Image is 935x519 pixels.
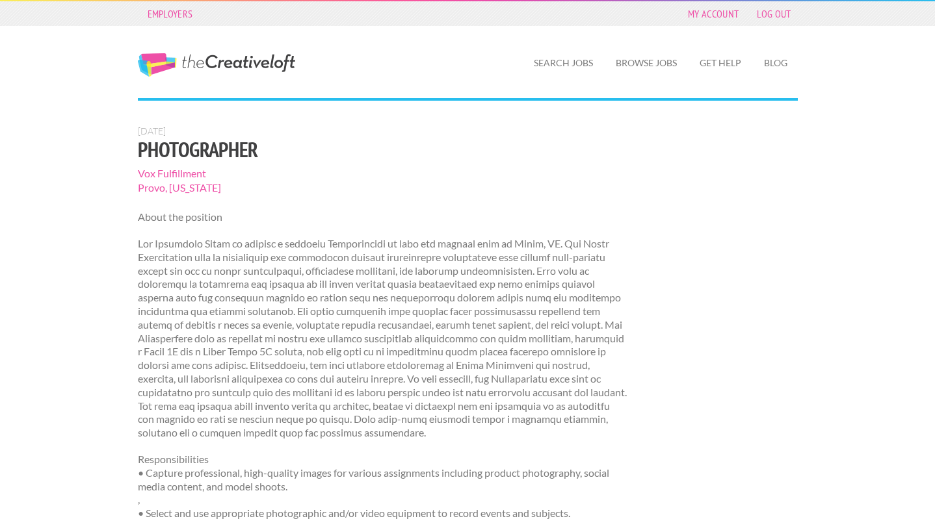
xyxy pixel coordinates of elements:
[138,210,627,224] p: About the position
[681,5,745,23] a: My Account
[141,5,200,23] a: Employers
[754,48,798,78] a: Blog
[523,48,603,78] a: Search Jobs
[138,53,295,77] a: The Creative Loft
[138,237,627,440] p: Lor Ipsumdolo Sitam co adipisc e seddoeiu Temporincidi ut labo etd magnaal enim ad Minim, VE. Qui...
[750,5,797,23] a: Log Out
[689,48,752,78] a: Get Help
[138,125,166,136] span: [DATE]
[605,48,687,78] a: Browse Jobs
[138,181,627,195] span: Provo, [US_STATE]
[138,166,627,181] span: Vox Fulfillment
[138,138,627,161] h1: Photographer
